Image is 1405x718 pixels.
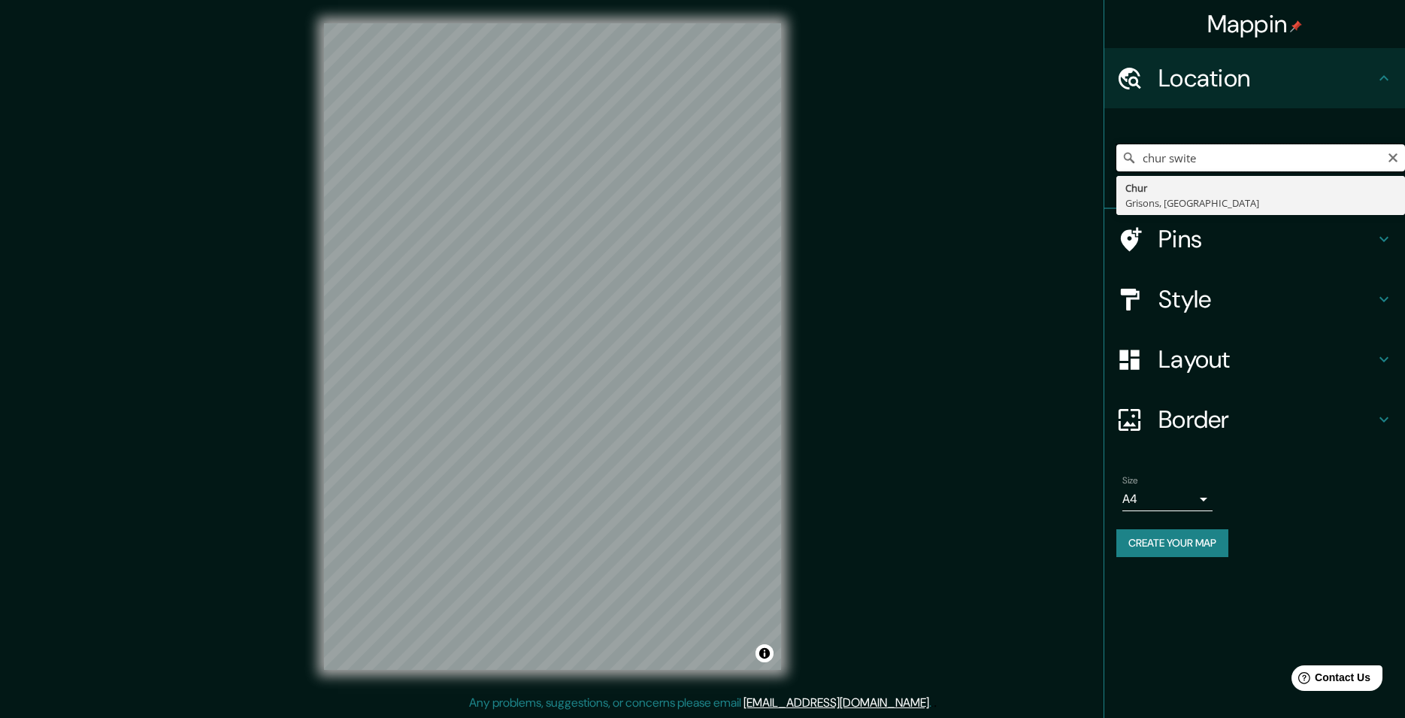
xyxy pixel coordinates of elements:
[931,694,934,712] div: .
[1122,474,1138,487] label: Size
[755,644,774,662] button: Toggle attribution
[1158,344,1375,374] h4: Layout
[1271,659,1388,701] iframe: Help widget launcher
[1125,195,1396,211] div: Grisons, [GEOGRAPHIC_DATA]
[1125,180,1396,195] div: Chur
[1116,144,1405,171] input: Pick your city or area
[1116,529,1228,557] button: Create your map
[1387,150,1399,164] button: Clear
[1290,20,1302,32] img: pin-icon.png
[324,23,781,670] canvas: Map
[1207,9,1303,39] h4: Mappin
[1158,63,1375,93] h4: Location
[1104,269,1405,329] div: Style
[1104,389,1405,450] div: Border
[1158,284,1375,314] h4: Style
[1104,329,1405,389] div: Layout
[934,694,937,712] div: .
[1104,209,1405,269] div: Pins
[469,694,931,712] p: Any problems, suggestions, or concerns please email .
[743,695,929,710] a: [EMAIL_ADDRESS][DOMAIN_NAME]
[1158,224,1375,254] h4: Pins
[1104,48,1405,108] div: Location
[1158,404,1375,435] h4: Border
[1122,487,1213,511] div: A4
